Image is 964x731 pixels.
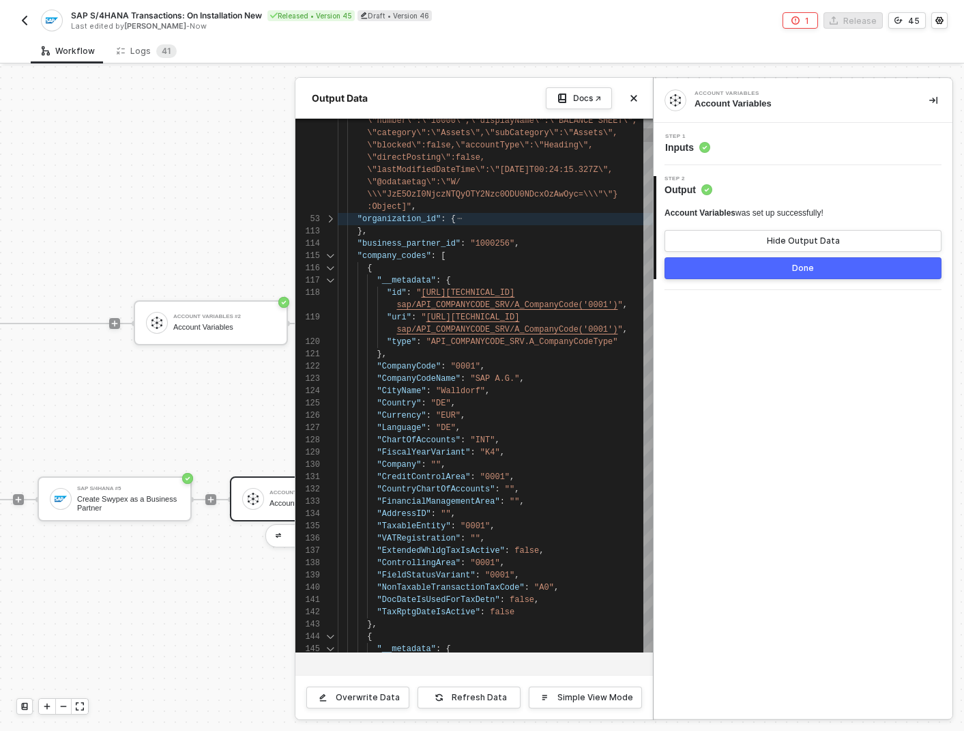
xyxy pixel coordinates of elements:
[76,702,84,711] span: icon-expand
[367,128,613,138] span: \"category\":\"Assets\",\"subCategory\":\"Assets\"
[436,644,441,654] span: :
[456,423,461,433] span: ,
[295,360,320,373] div: 122
[367,202,411,212] span: :Object]"
[664,257,941,279] button: Done
[534,583,554,592] span: "A0"
[480,472,510,482] span: "0001"
[451,362,480,371] span: "0001"
[377,460,422,470] span: "Company"
[377,448,471,457] span: "FiscalYearVariant"
[396,325,617,334] span: sap/API_COMPANYCODE_SRV/A_CompanyCode('0001')
[514,546,539,556] span: false
[470,239,514,248] span: "1000256"
[426,423,431,433] span: :
[476,571,480,580] span: :
[367,153,485,162] span: \"directPosting\":false,
[387,288,407,298] span: "id"
[480,362,485,371] span: ,
[557,692,633,703] div: Simple View Mode
[446,276,450,285] span: {
[156,44,177,58] sup: 41
[461,239,465,248] span: :
[431,509,436,519] span: :
[421,288,514,298] span: [URL][TECHNICAL_ID]
[654,176,952,279] div: Step 2Output Account Variableswas set up successfully!Hide Output DataDone
[441,251,446,261] span: [
[935,16,944,25] span: icon-settings
[426,337,618,347] span: "API_COMPANYCODE_SRV.A_CompanyCodeType"
[306,91,373,105] div: Output Data
[295,238,320,250] div: 114
[295,569,320,582] div: 139
[377,349,387,359] span: },
[306,687,409,708] button: Overwrite Data
[295,250,320,262] div: 115
[416,288,421,298] span: "
[42,46,95,57] div: Workflow
[791,16,800,25] span: icon-error-page
[510,497,519,506] span: ""
[441,509,450,519] span: ""
[377,276,436,285] span: "__metadata"
[295,594,320,606] div: 141
[470,374,519,384] span: "SAP A.G."
[19,15,30,26] img: back
[416,337,421,347] span: :
[480,448,500,457] span: "K4"
[267,10,355,21] div: Released • Version 45
[295,446,320,459] div: 129
[461,558,465,568] span: :
[665,141,710,154] span: Inputs
[377,435,461,445] span: "ChartOfAccounts"
[573,93,601,104] div: Docs ↗
[396,300,617,310] span: sap/API_COMPANYCODE_SRV/A_CompanyCode('0001')
[387,313,411,322] span: "uri"
[295,274,320,287] div: 117
[514,485,519,494] span: ,
[908,15,920,27] div: 45
[295,459,320,471] div: 130
[377,583,525,592] span: "NonTaxableTransactionTaxCode"
[664,176,712,182] span: Step 2
[377,399,422,408] span: "Country"
[514,239,519,248] span: ,
[792,263,814,274] div: Done
[500,558,505,568] span: ,
[167,46,171,56] span: 1
[295,582,320,594] div: 140
[360,12,368,19] span: icon-edit
[295,606,320,618] div: 142
[367,263,372,273] span: {
[377,386,426,396] span: "CityName"
[470,435,495,445] span: "INT"
[377,497,500,506] span: "FinancialManagementArea"
[16,12,33,29] button: back
[500,497,505,506] span: :
[446,644,450,654] span: {
[295,385,320,397] div: 124
[529,687,642,708] button: Simple View Mode
[367,620,377,629] span: },
[357,251,431,261] span: "company_codes"
[295,397,320,410] div: 125
[451,509,456,519] span: ,
[377,411,426,420] span: "Currency"
[407,288,411,298] span: :
[451,521,456,531] span: :
[539,546,544,556] span: ,
[505,546,510,556] span: :
[367,165,593,175] span: \"lastModifiedDateTime\":\"[DATE]T00:24:15.327
[617,300,622,310] span: "
[695,98,907,110] div: Account Variables
[510,595,534,605] span: false
[357,10,432,21] div: Draft • Version 46
[421,313,426,322] span: "
[295,225,320,238] div: 113
[485,571,514,580] span: "0001"
[480,534,485,543] span: ,
[490,607,514,617] span: false
[613,190,617,199] span: }
[71,21,481,31] div: Last edited by - Now
[295,410,320,422] div: 126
